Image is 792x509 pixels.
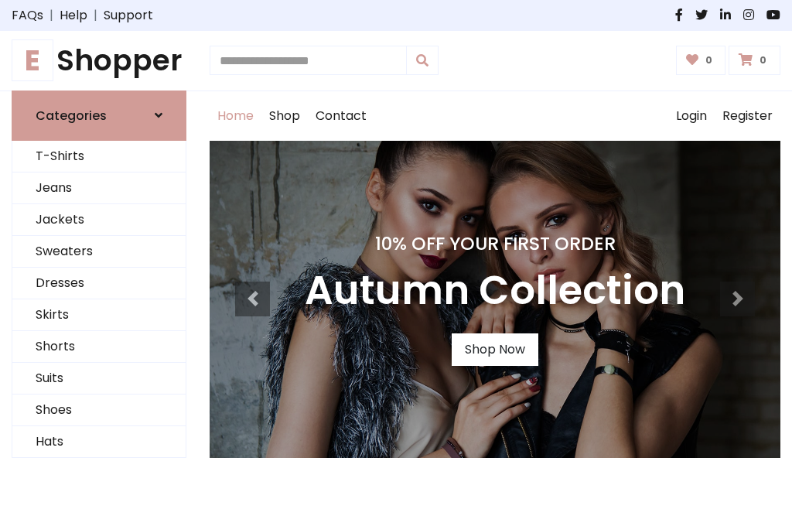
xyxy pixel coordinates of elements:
a: Register [715,91,780,141]
a: Hats [12,426,186,458]
a: Support [104,6,153,25]
a: Skirts [12,299,186,331]
h3: Autumn Collection [305,267,685,315]
a: Contact [308,91,374,141]
a: EShopper [12,43,186,78]
a: 0 [729,46,780,75]
a: Jeans [12,173,186,204]
span: E [12,39,53,81]
span: | [87,6,104,25]
a: Dresses [12,268,186,299]
span: | [43,6,60,25]
a: Shorts [12,331,186,363]
a: Suits [12,363,186,395]
a: 0 [676,46,726,75]
a: Shop Now [452,333,538,366]
span: 0 [756,53,770,67]
a: Categories [12,91,186,141]
a: Shoes [12,395,186,426]
a: T-Shirts [12,141,186,173]
a: Sweaters [12,236,186,268]
a: Help [60,6,87,25]
h4: 10% Off Your First Order [305,233,685,254]
a: Jackets [12,204,186,236]
h1: Shopper [12,43,186,78]
a: Login [668,91,715,141]
h6: Categories [36,108,107,123]
a: FAQs [12,6,43,25]
a: Home [210,91,261,141]
a: Shop [261,91,308,141]
span: 0 [702,53,716,67]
